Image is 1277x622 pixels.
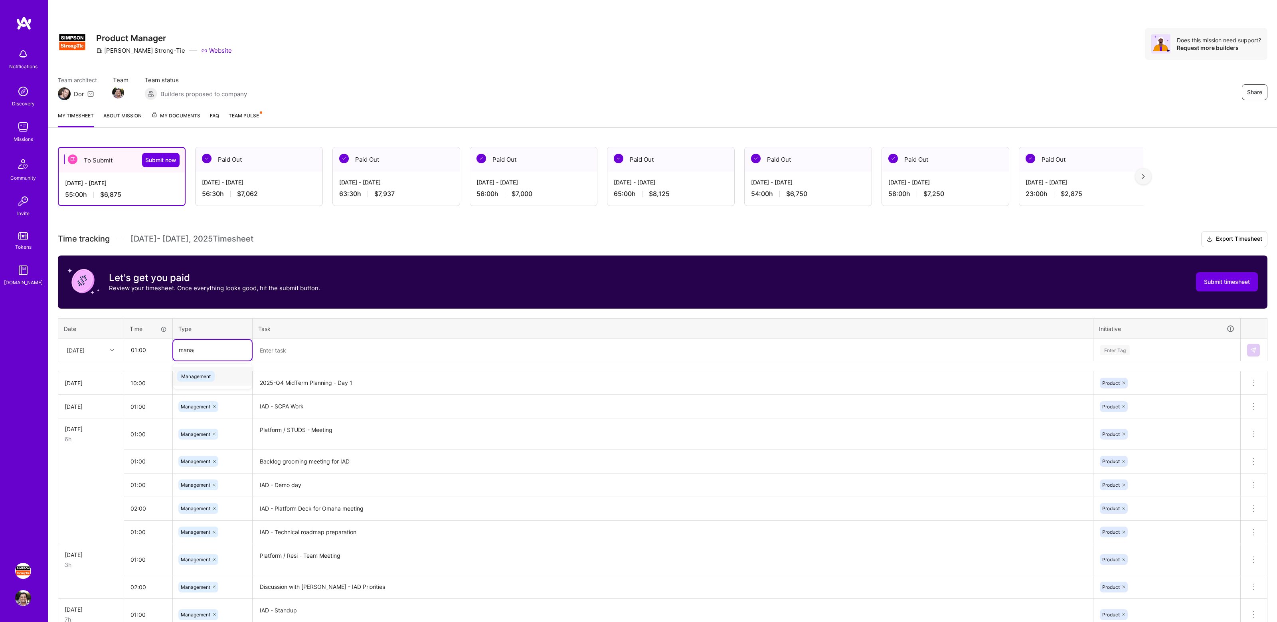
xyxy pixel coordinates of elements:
[14,155,33,174] img: Community
[202,154,212,163] img: Paid Out
[1206,235,1213,244] i: icon Download
[65,551,117,559] div: [DATE]
[786,190,807,198] span: $6,750
[15,590,31,606] img: User Avatar
[65,561,117,569] div: 3h
[130,325,167,333] div: Time
[12,99,35,108] div: Discovery
[87,91,94,97] i: icon Mail
[142,153,180,167] button: Submit now
[1102,584,1120,590] span: Product
[4,278,43,287] div: [DOMAIN_NAME]
[109,272,320,284] h3: Let's get you paid
[177,371,215,382] span: Management
[103,111,142,127] a: About Mission
[1061,190,1082,198] span: $2,875
[181,584,210,590] span: Management
[476,190,591,198] div: 56:00 h
[751,178,865,186] div: [DATE] - [DATE]
[1026,178,1140,186] div: [DATE] - [DATE]
[110,348,114,352] i: icon Chevron
[124,396,172,417] input: HH:MM
[253,498,1092,520] textarea: IAD - Platform Deck for Omaha meeting
[181,431,210,437] span: Management
[1242,84,1267,100] button: Share
[173,318,253,339] th: Type
[109,284,320,292] p: Review your timesheet. Once everything looks good, hit the submit button.
[58,76,97,84] span: Team architect
[96,48,103,54] i: icon CompanyGray
[1102,458,1120,464] span: Product
[1177,36,1261,44] div: Does this mission need support?
[181,529,210,535] span: Management
[13,563,33,579] a: Simpson Strong-Tie: Product Manager
[1247,88,1262,96] span: Share
[253,396,1092,418] textarea: IAD - SCPA Work
[14,135,33,143] div: Missions
[253,318,1093,339] th: Task
[124,521,172,543] input: HH:MM
[58,234,110,244] span: Time tracking
[253,372,1092,394] textarea: 2025-Q4 MidTerm Planning - Day 1
[65,179,178,187] div: [DATE] - [DATE]
[9,62,38,71] div: Notifications
[1204,278,1250,286] span: Submit timesheet
[18,232,28,240] img: tokens
[1100,344,1130,356] div: Enter Tag
[15,243,32,251] div: Tokens
[124,372,172,394] input: HH:MM
[607,147,734,172] div: Paid Out
[1250,347,1257,353] img: Submit
[745,147,872,172] div: Paid Out
[59,148,185,172] div: To Submit
[476,154,486,163] img: Paid Out
[130,234,253,244] span: [DATE] - [DATE] , 2025 Timesheet
[58,111,94,127] a: My timesheet
[65,435,117,443] div: 6h
[1102,431,1120,437] span: Product
[1151,34,1170,53] img: Avatar
[614,178,728,186] div: [DATE] - [DATE]
[65,190,178,199] div: 55:00 h
[1019,147,1146,172] div: Paid Out
[15,119,31,135] img: teamwork
[237,190,258,198] span: $7,062
[470,147,597,172] div: Paid Out
[58,28,87,57] img: Company Logo
[923,190,944,198] span: $7,250
[882,147,1009,172] div: Paid Out
[96,46,185,55] div: [PERSON_NAME] Strong-Tie
[100,190,121,199] span: $6,875
[124,474,172,495] input: HH:MM
[58,318,124,339] th: Date
[751,154,761,163] img: Paid Out
[649,190,670,198] span: $8,125
[253,545,1092,575] textarea: Platform / Resi - Team Meeting
[181,505,210,511] span: Management
[145,156,176,164] span: Submit now
[67,346,85,354] div: [DATE]
[68,155,77,164] img: To Submit
[1026,154,1035,163] img: Paid Out
[151,111,200,127] a: My Documents
[1102,404,1120,410] span: Product
[124,498,172,519] input: HH:MM
[1177,44,1261,52] div: Request more builders
[181,612,210,618] span: Management
[888,178,1002,186] div: [DATE] - [DATE]
[181,557,210,563] span: Management
[67,265,99,297] img: coin
[339,154,349,163] img: Paid Out
[333,147,460,172] div: Paid Out
[181,404,210,410] span: Management
[512,190,532,198] span: $7,000
[58,87,71,100] img: Team Architect
[124,576,172,598] input: HH:MM
[196,147,322,172] div: Paid Out
[124,549,172,570] input: HH:MM
[888,190,1002,198] div: 58:00 h
[144,87,157,100] img: Builders proposed to company
[1102,557,1120,563] span: Product
[1102,529,1120,535] span: Product
[96,33,232,43] h3: Product Manager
